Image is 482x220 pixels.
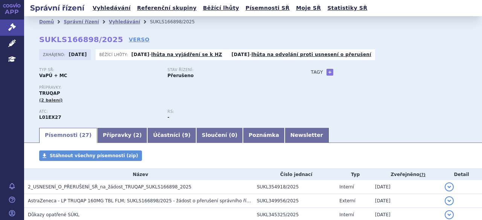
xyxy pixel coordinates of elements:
span: Stáhnout všechny písemnosti (zip) [50,153,138,158]
strong: KAPIVASERTIB [39,115,61,120]
span: 0 [231,132,235,138]
strong: [DATE] [232,52,250,57]
th: Zveřejněno [371,169,441,180]
td: SUKL349956/2025 [253,194,336,208]
a: lhůta na vyjádření se k HZ [151,52,222,57]
th: Číslo jednací [253,169,336,180]
span: Externí [339,198,355,203]
button: detail [445,182,454,191]
th: Typ [336,169,371,180]
strong: Přerušeno [168,73,194,78]
li: SUKLS166898/2025 [150,16,204,27]
span: Běžící lhůty: [99,52,130,58]
a: Běžící lhůty [201,3,241,13]
span: 2 [136,132,139,138]
strong: VaPÚ + MC [39,73,67,78]
span: TRUQAP [39,91,60,96]
button: detail [445,210,454,219]
a: Písemnosti (27) [39,128,97,143]
a: Přípravky (2) [97,128,147,143]
h2: Správní řízení [24,3,90,13]
span: (2 balení) [39,98,63,103]
abbr: (?) [419,172,426,178]
a: Správní řízení [64,19,99,24]
th: Název [24,169,253,180]
p: Přípravky: [39,85,296,90]
span: 9 [185,132,188,138]
span: AstraZeneca - LP TRUQAP 160MG TBL FLM; SUKLS166898/2025 - žádost o přerušení správního řízení [28,198,256,203]
a: + [326,69,333,76]
a: lhůta na odvolání proti usnesení o přerušení [252,52,371,57]
span: Důkazy opatřené SÚKL [28,212,79,217]
span: 27 [82,132,89,138]
p: RS: [168,109,288,114]
span: Interní [339,184,354,190]
a: Písemnosti SŘ [243,3,292,13]
td: SUKL354918/2025 [253,180,336,194]
strong: [DATE] [131,52,149,57]
a: Účastníci (9) [147,128,196,143]
a: Vyhledávání [109,19,140,24]
p: - [131,52,222,58]
a: Vyhledávání [90,3,133,13]
p: Typ SŘ: [39,68,160,72]
a: Stáhnout všechny písemnosti (zip) [39,150,142,161]
strong: - [168,115,169,120]
h3: Tagy [311,68,323,77]
td: [DATE] [371,194,441,208]
a: Sloučení (0) [196,128,243,143]
a: Newsletter [285,128,329,143]
p: - [232,52,371,58]
p: ATC: [39,109,160,114]
a: Statistiky SŘ [325,3,369,13]
p: Stav řízení: [168,68,288,72]
strong: SUKLS166898/2025 [39,35,123,44]
strong: [DATE] [69,52,87,57]
th: Detail [441,169,482,180]
a: VERSO [129,36,149,43]
td: [DATE] [371,180,441,194]
a: Referenční skupiny [135,3,199,13]
a: Domů [39,19,54,24]
a: Moje SŘ [294,3,323,13]
button: detail [445,196,454,205]
span: 2_USNESENÍ_O_PŘERUŠENÍ_SŘ_na_žádost_TRUQAP_SUKLS166898_2025 [28,184,192,190]
a: Poznámka [243,128,285,143]
span: Interní [339,212,354,217]
span: Zahájeno: [43,52,67,58]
